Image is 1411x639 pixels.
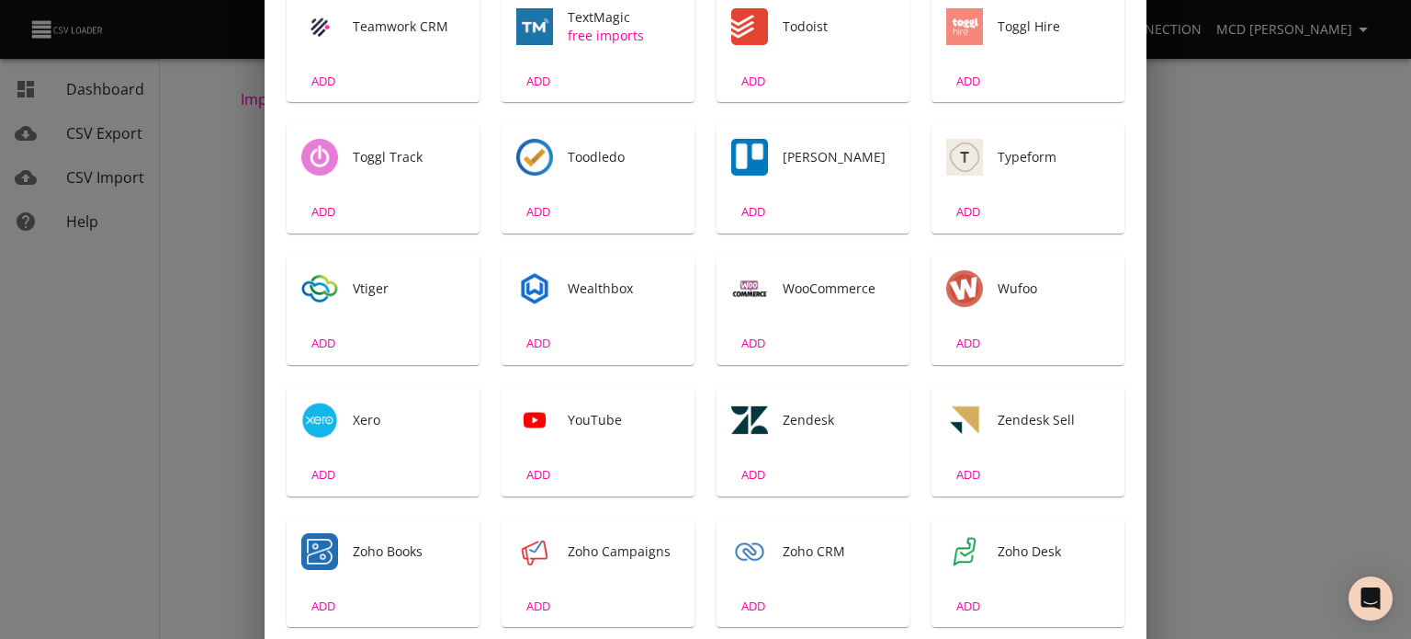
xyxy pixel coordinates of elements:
[728,71,778,92] span: ADD
[939,198,998,226] button: ADD
[353,148,465,166] span: Toggl Track
[509,67,568,96] button: ADD
[728,464,778,485] span: ADD
[568,27,680,45] span: free imports
[724,67,783,96] button: ADD
[943,464,993,485] span: ADD
[731,8,768,45] div: Tool
[509,592,568,621] button: ADD
[998,542,1110,561] span: Zoho Desk
[568,280,680,298] span: Wealthbox
[939,461,998,489] button: ADD
[299,464,348,485] span: ADD
[514,333,563,354] span: ADD
[353,17,465,36] span: Teamwork CRM
[301,402,338,439] img: Xero
[731,8,768,45] img: Todoist
[943,71,993,92] span: ADD
[939,592,998,621] button: ADD
[946,533,983,570] div: Tool
[724,198,783,226] button: ADD
[724,592,783,621] button: ADD
[783,148,895,166] span: [PERSON_NAME]
[514,464,563,485] span: ADD
[1349,576,1393,621] div: Open Intercom Messenger
[939,329,998,358] button: ADD
[728,596,778,617] span: ADD
[943,596,993,617] span: ADD
[516,402,553,439] img: YouTube
[294,198,353,226] button: ADD
[731,402,768,439] div: Tool
[946,270,983,307] div: Tool
[568,542,680,561] span: Zoho Campaigns
[299,71,348,92] span: ADD
[301,533,338,570] img: Zoho Books
[301,533,338,570] div: Tool
[299,201,348,223] span: ADD
[783,411,895,429] span: Zendesk
[731,533,768,570] div: Tool
[353,280,465,298] span: Vtiger
[353,411,465,429] span: Xero
[946,402,983,439] div: Tool
[516,8,553,45] img: TextMagic
[946,533,983,570] img: Zoho Desk
[946,270,983,307] img: Wufoo
[514,201,563,223] span: ADD
[943,333,993,354] span: ADD
[516,8,553,45] div: Tool
[294,67,353,96] button: ADD
[514,596,563,617] span: ADD
[299,333,348,354] span: ADD
[516,270,553,307] img: Wealthbox
[783,542,895,561] span: Zoho CRM
[998,17,1110,36] span: Toggl Hire
[998,148,1110,166] span: Typeform
[724,329,783,358] button: ADD
[299,596,348,617] span: ADD
[731,139,768,176] div: Tool
[946,139,983,176] div: Tool
[509,329,568,358] button: ADD
[568,148,680,166] span: Toodledo
[301,8,338,45] img: Teamwork CRM
[514,71,563,92] span: ADD
[516,139,553,176] img: Toodledo
[724,461,783,489] button: ADD
[516,139,553,176] div: Tool
[516,533,553,570] img: Zoho Campaigns
[516,270,553,307] div: Tool
[998,280,1110,298] span: Wufoo
[946,8,983,45] img: Toggl Hire
[301,139,338,176] div: Tool
[568,411,680,429] span: YouTube
[939,67,998,96] button: ADD
[728,201,778,223] span: ADD
[568,8,680,27] span: TextMagic
[301,8,338,45] div: Tool
[301,402,338,439] div: Tool
[301,139,338,176] img: Toggl Track
[509,198,568,226] button: ADD
[783,17,895,36] span: Todoist
[731,139,768,176] img: Trello
[509,461,568,489] button: ADD
[731,270,768,307] div: Tool
[728,333,778,354] span: ADD
[731,402,768,439] img: Zendesk
[946,8,983,45] div: Tool
[783,280,895,298] span: WooCommerce
[943,201,993,223] span: ADD
[301,270,338,307] img: Vtiger
[731,270,768,307] img: WooCommerce
[294,592,353,621] button: ADD
[516,402,553,439] div: Tool
[516,533,553,570] div: Tool
[301,270,338,307] div: Tool
[731,533,768,570] img: Zoho CRM
[946,402,983,439] img: Zendesk Sell
[353,542,465,561] span: Zoho Books
[946,139,983,176] img: Typeform
[294,329,353,358] button: ADD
